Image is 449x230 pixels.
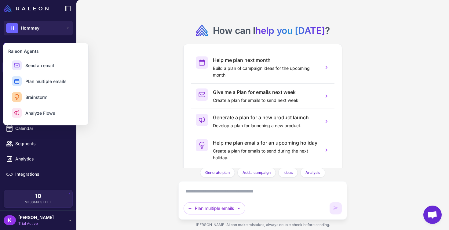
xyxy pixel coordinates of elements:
a: Knowledge [2,76,74,89]
a: Calendar [2,122,74,135]
span: Analytics [15,156,69,162]
span: [PERSON_NAME] [18,214,54,221]
p: Create a plan for emails to send during the next holiday. [213,148,318,161]
span: Integrations [15,171,69,178]
button: Analysis [300,168,325,178]
a: Raleon Logo [4,5,51,12]
button: Analyze Flows [8,106,83,120]
button: Plan multiple emails [8,74,83,88]
span: Trial Active [18,221,54,226]
button: Ideas [278,168,298,178]
span: Generate plan [205,170,230,175]
span: 10 [35,193,41,199]
button: Send an email [8,58,83,73]
span: Calendar [15,125,69,132]
h3: Help me plan next month [213,56,318,64]
span: Analyze Flows [25,110,55,116]
button: HHommey [4,21,73,35]
a: Segments [2,137,74,150]
span: Hommey [21,25,39,31]
span: Plan multiple emails [25,78,67,84]
a: Campaigns [2,107,74,120]
h3: Raleon Agents [8,48,83,54]
div: H [6,23,18,33]
a: Email Design [2,92,74,104]
button: Add a campaign [237,168,276,178]
button: Brainstorm [8,90,83,104]
a: Integrations [2,168,74,181]
p: Develop a plan for launching a new product. [213,122,318,129]
p: Create a plan for emails to send next week. [213,97,318,104]
span: help you [DATE] [255,25,325,36]
span: Brainstorm [25,94,47,100]
div: [PERSON_NAME] AI can make mistakes, always double check before sending. [178,220,347,230]
button: Plan multiple emails [184,202,245,214]
span: Ideas [283,170,293,175]
h3: Help me plan emails for an upcoming holiday [213,139,318,146]
img: Raleon Logo [4,5,49,12]
span: Send an email [25,62,54,69]
a: Analytics [2,153,74,165]
a: Chats [2,61,74,74]
div: K [4,215,16,225]
h3: Generate a plan for a new product launch [213,114,318,121]
span: Segments [15,140,69,147]
div: Open chat [423,206,442,224]
span: Messages Left [25,200,52,204]
span: Analysis [305,170,320,175]
h3: Give me a Plan for emails next week [213,88,318,96]
p: Build a plan of campaign ideas for the upcoming month. [213,65,318,78]
span: Add a campaign [243,170,271,175]
h2: How can I ? [213,24,330,37]
button: Generate plan [200,168,235,178]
